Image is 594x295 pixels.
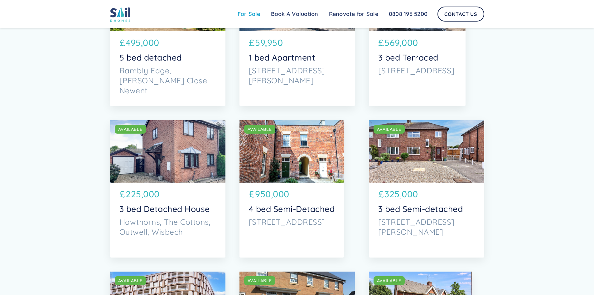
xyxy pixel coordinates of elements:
[377,278,401,284] div: AVAILABLE
[255,36,283,49] p: 59,950
[232,8,266,20] a: For Sale
[266,8,324,20] a: Book A Valuation
[118,278,142,284] div: AVAILABLE
[249,52,345,62] p: 1 bed Apartment
[384,8,433,20] a: 0808 196 5200
[119,187,125,201] p: £
[249,187,255,201] p: £
[119,52,216,62] p: 5 bed detached
[248,126,272,132] div: AVAILABLE
[249,204,335,214] p: 4 bed Semi-Detached
[384,36,418,49] p: 569,000
[119,66,216,96] p: Rambly Edge, [PERSON_NAME] Close, Newent
[126,187,160,201] p: 225,000
[239,120,344,258] a: AVAILABLE£950,0004 bed Semi-Detached[STREET_ADDRESS]
[378,204,475,214] p: 3 bed Semi-detached
[119,217,216,237] p: Hawthorns, The Cottons, Outwell, Wisbech
[126,36,159,49] p: 495,000
[369,120,484,258] a: AVAILABLE£325,0003 bed Semi-detached[STREET_ADDRESS][PERSON_NAME]
[249,66,345,86] p: [STREET_ADDRESS][PERSON_NAME]
[324,8,384,20] a: Renovate for Sale
[249,36,255,49] p: £
[119,36,125,49] p: £
[255,187,289,201] p: 950,000
[249,217,335,227] p: [STREET_ADDRESS]
[378,36,384,49] p: £
[384,187,418,201] p: 325,000
[437,7,484,22] a: Contact Us
[378,217,475,237] p: [STREET_ADDRESS][PERSON_NAME]
[110,6,131,22] img: sail home logo colored
[378,187,384,201] p: £
[378,66,456,76] p: [STREET_ADDRESS]
[119,204,216,214] p: 3 bed Detached House
[110,120,225,258] a: AVAILABLE£225,0003 bed Detached HouseHawthorns, The Cottons, Outwell, Wisbech
[248,278,272,284] div: AVAILABLE
[377,126,401,132] div: AVAILABLE
[378,52,456,62] p: 3 bed Terraced
[118,126,142,132] div: AVAILABLE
